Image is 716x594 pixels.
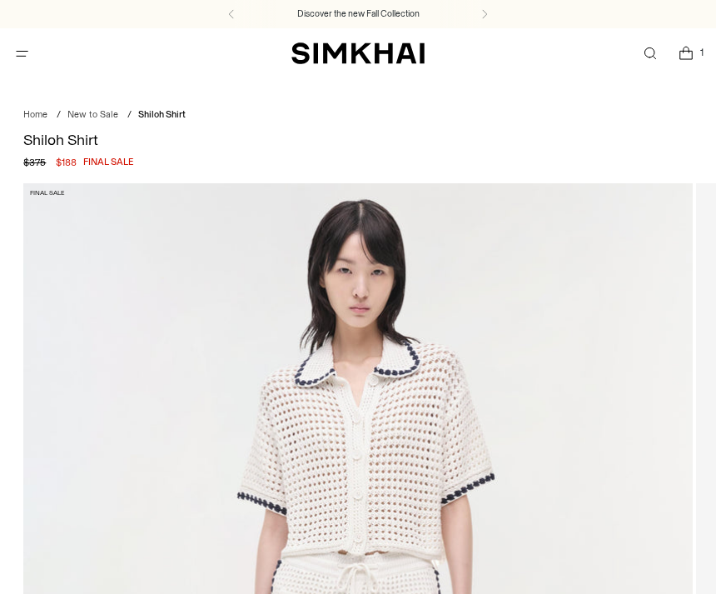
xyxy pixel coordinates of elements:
a: Open cart modal [669,37,703,71]
a: Discover the new Fall Collection [297,7,420,21]
h1: Shiloh Shirt [23,132,692,147]
a: Open search modal [633,37,667,71]
div: / [127,108,132,122]
nav: breadcrumbs [23,108,692,122]
span: Shiloh Shirt [138,109,186,120]
a: SIMKHAI [291,42,425,66]
span: 1 [694,45,709,60]
a: Home [23,109,47,120]
a: New to Sale [67,109,118,120]
span: $188 [56,155,77,170]
button: Open menu modal [5,37,39,71]
s: $375 [23,155,46,170]
div: / [57,108,61,122]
